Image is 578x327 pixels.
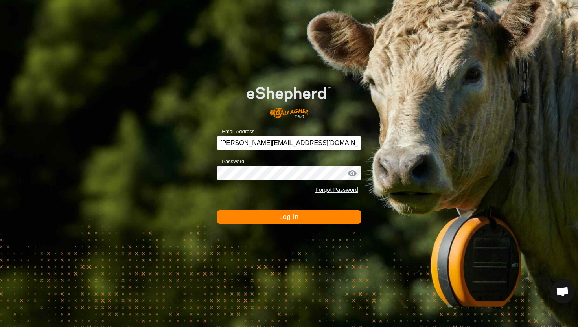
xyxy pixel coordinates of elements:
input: Email Address [217,136,361,150]
a: Forgot Password [315,187,358,193]
span: Log In [279,213,298,220]
button: Log In [217,210,361,224]
label: Email Address [217,128,254,136]
a: Open chat [551,280,574,303]
label: Password [217,158,244,165]
img: E-shepherd Logo [231,75,347,124]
